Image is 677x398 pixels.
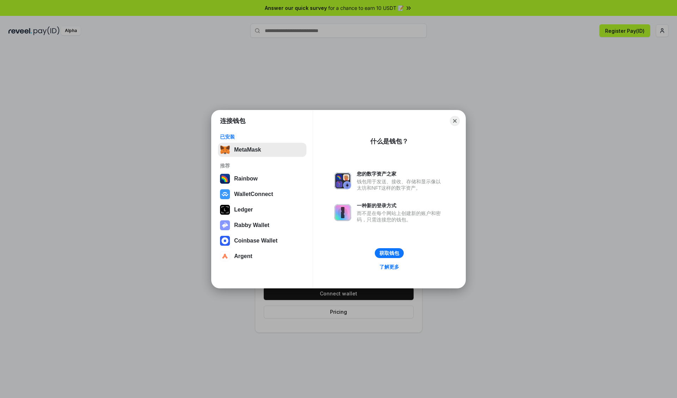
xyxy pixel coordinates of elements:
[218,187,306,201] button: WalletConnect
[220,220,230,230] img: svg+xml,%3Csvg%20xmlns%3D%22http%3A%2F%2Fwww.w3.org%2F2000%2Fsvg%22%20fill%3D%22none%22%20viewBox...
[234,253,252,259] div: Argent
[234,222,269,228] div: Rabby Wallet
[334,172,351,189] img: svg+xml,%3Csvg%20xmlns%3D%22http%3A%2F%2Fwww.w3.org%2F2000%2Fsvg%22%20fill%3D%22none%22%20viewBox...
[220,205,230,215] img: svg+xml,%3Csvg%20xmlns%3D%22http%3A%2F%2Fwww.w3.org%2F2000%2Fsvg%22%20width%3D%2228%22%20height%3...
[220,145,230,155] img: svg+xml,%3Csvg%20fill%3D%22none%22%20height%3D%2233%22%20viewBox%3D%220%200%2035%2033%22%20width%...
[220,117,245,125] h1: 连接钱包
[234,147,261,153] div: MetaMask
[375,262,403,271] a: 了解更多
[357,210,444,223] div: 而不是在每个网站上创建新的账户和密码，只需连接您的钱包。
[220,174,230,184] img: svg+xml,%3Csvg%20width%3D%22120%22%20height%3D%22120%22%20viewBox%3D%220%200%20120%20120%22%20fil...
[357,202,444,209] div: 一种新的登录方式
[218,203,306,217] button: Ledger
[220,251,230,261] img: svg+xml,%3Csvg%20width%3D%2228%22%20height%3D%2228%22%20viewBox%3D%220%200%2028%2028%22%20fill%3D...
[357,178,444,191] div: 钱包用于发送、接收、存储和显示像以太坊和NFT这样的数字资产。
[234,176,258,182] div: Rainbow
[370,137,408,146] div: 什么是钱包？
[357,171,444,177] div: 您的数字资产之家
[218,143,306,157] button: MetaMask
[218,249,306,263] button: Argent
[220,236,230,246] img: svg+xml,%3Csvg%20width%3D%2228%22%20height%3D%2228%22%20viewBox%3D%220%200%2028%2028%22%20fill%3D...
[234,191,273,197] div: WalletConnect
[220,163,304,169] div: 推荐
[218,234,306,248] button: Coinbase Wallet
[375,248,404,258] button: 获取钱包
[234,238,277,244] div: Coinbase Wallet
[234,207,253,213] div: Ledger
[379,250,399,256] div: 获取钱包
[334,204,351,221] img: svg+xml,%3Csvg%20xmlns%3D%22http%3A%2F%2Fwww.w3.org%2F2000%2Fsvg%22%20fill%3D%22none%22%20viewBox...
[218,218,306,232] button: Rabby Wallet
[220,134,304,140] div: 已安装
[450,116,460,126] button: Close
[379,264,399,270] div: 了解更多
[220,189,230,199] img: svg+xml,%3Csvg%20width%3D%2228%22%20height%3D%2228%22%20viewBox%3D%220%200%2028%2028%22%20fill%3D...
[218,172,306,186] button: Rainbow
